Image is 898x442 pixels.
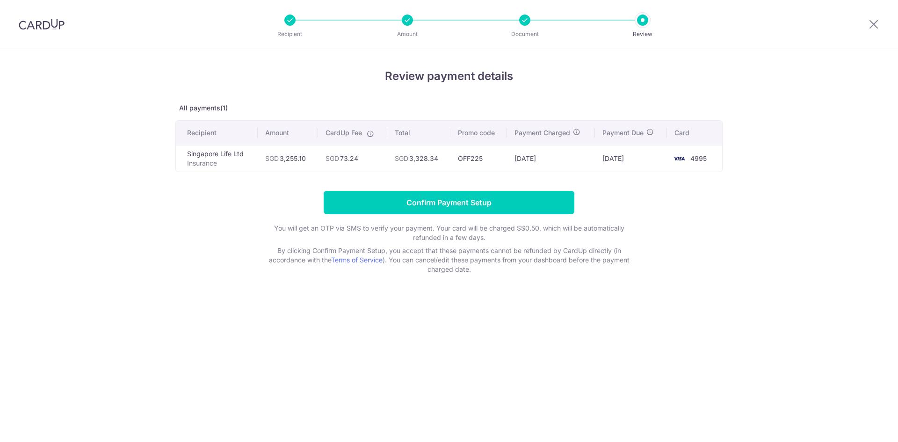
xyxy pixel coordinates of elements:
th: Amount [258,121,318,145]
span: SGD [265,154,279,162]
span: 4995 [690,154,707,162]
p: Amount [373,29,442,39]
p: Document [490,29,559,39]
td: 3,328.34 [387,145,451,172]
h4: Review payment details [175,68,723,85]
td: 73.24 [318,145,387,172]
td: [DATE] [595,145,667,172]
td: OFF225 [450,145,507,172]
p: Recipient [255,29,325,39]
p: Review [608,29,677,39]
span: Payment Charged [514,128,570,138]
th: Promo code [450,121,507,145]
span: SGD [326,154,339,162]
th: Total [387,121,451,145]
iframe: Opens a widget where you can find more information [838,414,889,437]
th: Card [667,121,722,145]
img: <span class="translation_missing" title="translation missing: en.account_steps.new_confirm_form.b... [670,153,688,164]
span: SGD [395,154,408,162]
span: CardUp Fee [326,128,362,138]
th: Recipient [176,121,258,145]
td: 3,255.10 [258,145,318,172]
td: Singapore Life Ltd [176,145,258,172]
p: All payments(1) [175,103,723,113]
a: Terms of Service [331,256,383,264]
span: Payment Due [602,128,644,138]
p: Insurance [187,159,250,168]
p: You will get an OTP via SMS to verify your payment. Your card will be charged S$0.50, which will ... [262,224,636,242]
img: CardUp [19,19,65,30]
input: Confirm Payment Setup [324,191,574,214]
p: By clicking Confirm Payment Setup, you accept that these payments cannot be refunded by CardUp di... [262,246,636,274]
td: [DATE] [507,145,595,172]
